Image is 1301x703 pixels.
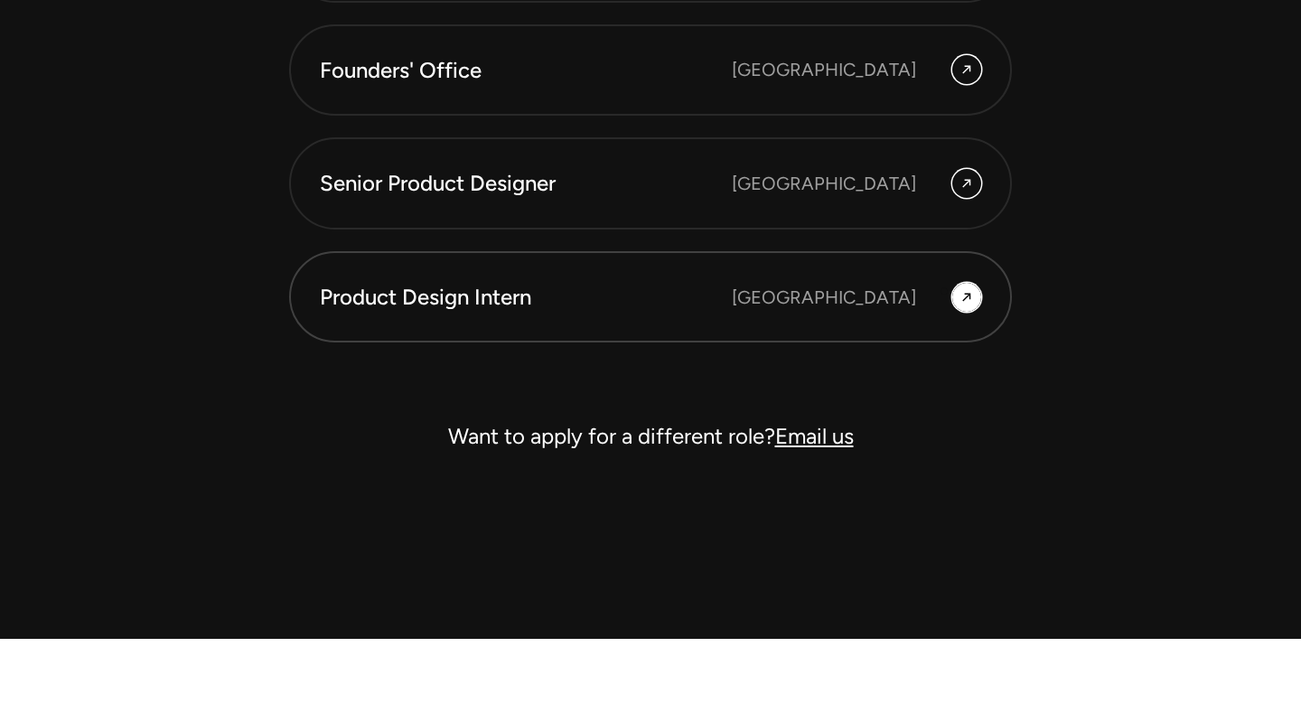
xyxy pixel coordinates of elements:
[775,423,854,449] a: Email us
[289,415,1012,458] div: Want to apply for a different role?
[289,251,1012,343] a: Product Design Intern [GEOGRAPHIC_DATA]
[732,284,916,311] div: [GEOGRAPHIC_DATA]
[320,168,732,199] div: Senior Product Designer
[320,282,732,313] div: Product Design Intern
[732,170,916,197] div: [GEOGRAPHIC_DATA]
[289,137,1012,230] a: Senior Product Designer [GEOGRAPHIC_DATA]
